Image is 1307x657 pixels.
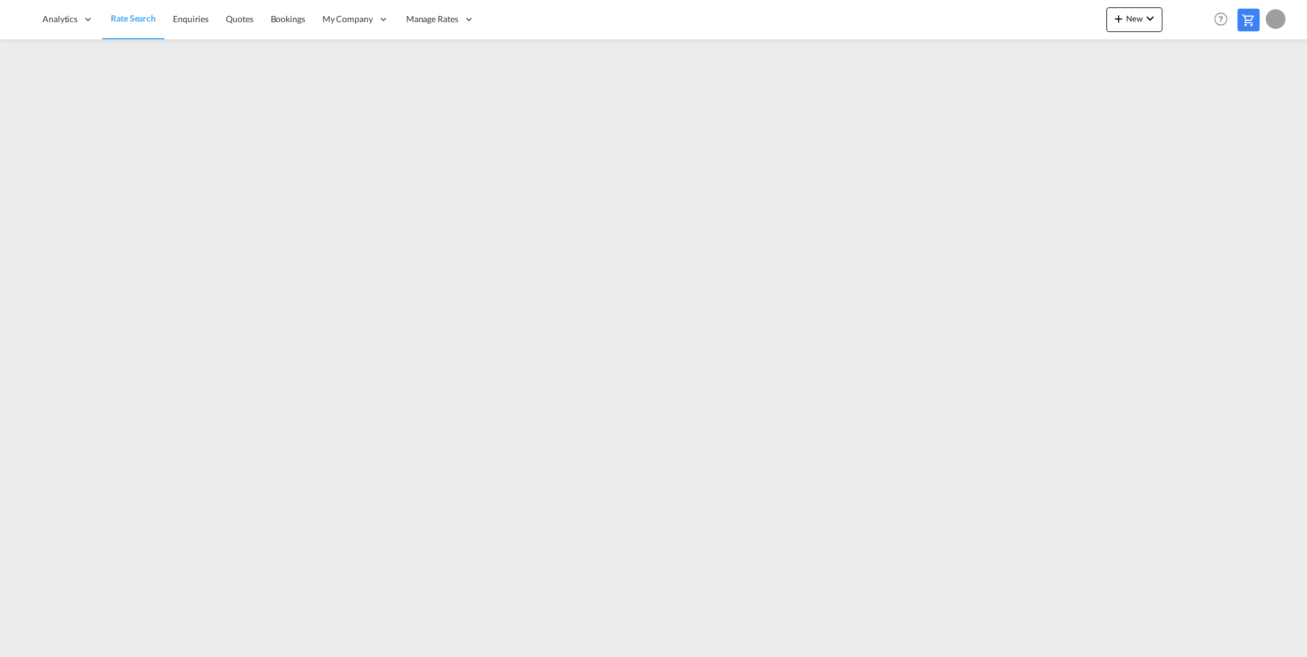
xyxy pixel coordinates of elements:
span: Enquiries [173,14,209,24]
span: Help [1210,9,1231,30]
span: My Company [322,13,373,25]
span: Rate Search [111,13,156,23]
span: New [1111,14,1157,23]
md-icon: icon-plus 400-fg [1111,11,1126,26]
div: Help [1210,9,1237,31]
button: icon-plus 400-fgNewicon-chevron-down [1106,7,1162,32]
span: Manage Rates [406,13,458,25]
span: Analytics [42,13,78,25]
span: Quotes [226,14,253,24]
span: Bookings [271,14,305,24]
md-icon: icon-chevron-down [1143,11,1157,26]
